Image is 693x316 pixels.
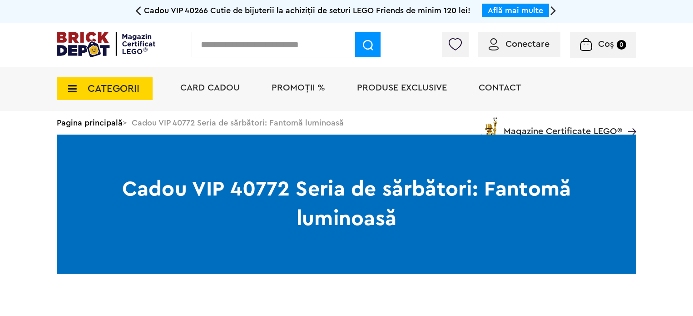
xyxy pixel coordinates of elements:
a: Magazine Certificate LEGO® [622,115,636,124]
span: Conectare [505,40,549,49]
a: Conectare [489,40,549,49]
a: Contact [479,83,521,92]
h1: Cadou VIP 40772 Seria de sărbători: Fantomă luminoasă [57,135,636,274]
a: Card Cadou [180,83,240,92]
a: Află mai multe [488,6,543,15]
span: Magazine Certificate LEGO® [504,115,622,136]
span: Coș [598,40,614,49]
a: Produse exclusive [357,83,447,92]
small: 0 [617,40,626,50]
a: PROMOȚII % [272,83,325,92]
span: Cadou VIP 40266 Cutie de bijuterii la achiziții de seturi LEGO Friends de minim 120 lei! [144,6,470,15]
span: CATEGORII [88,84,139,94]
